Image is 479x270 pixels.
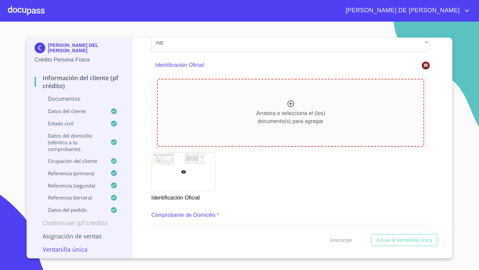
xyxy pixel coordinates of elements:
p: Credinissan (PF crédito) [35,219,124,227]
div: [PERSON_NAME] DEL [PERSON_NAME] [35,43,124,56]
div: INE [151,34,430,52]
p: Información del cliente (PF crédito) [35,74,124,90]
p: Comprobante de Domicilio [151,211,215,219]
p: Datos del domicilio (idéntico a tu comprobante) [35,132,110,152]
p: Referencia (segunda) [35,182,110,189]
button: Descargar [327,234,355,246]
button: account of current user [341,5,471,16]
p: Referencia (tercera) [35,194,110,201]
p: Crédito Persona Física [35,56,124,64]
p: Estado Civil [35,120,110,127]
p: Referencia (primera) [35,170,110,177]
span: [PERSON_NAME] DE [PERSON_NAME] [341,5,463,16]
button: Enviar a Ventanilla única [372,234,437,246]
span: Enviar a Ventanilla única [377,236,432,244]
p: Identificación Oficial [155,61,399,69]
p: Identificación Oficial [151,191,215,202]
p: Datos del cliente [35,108,110,114]
img: Docupass spot blue [35,43,48,53]
p: [PERSON_NAME] DEL [PERSON_NAME] [48,43,124,53]
p: Ocupación del Cliente [35,158,110,164]
p: Documentos [35,95,124,102]
p: Ventanilla única [35,245,124,253]
span: Descargar [330,236,352,244]
p: Arrastra o selecciona el (los) documento(s) para agregar [256,109,325,125]
p: Asignación de Ventas [35,232,124,240]
p: Datos del pedido [35,206,110,213]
